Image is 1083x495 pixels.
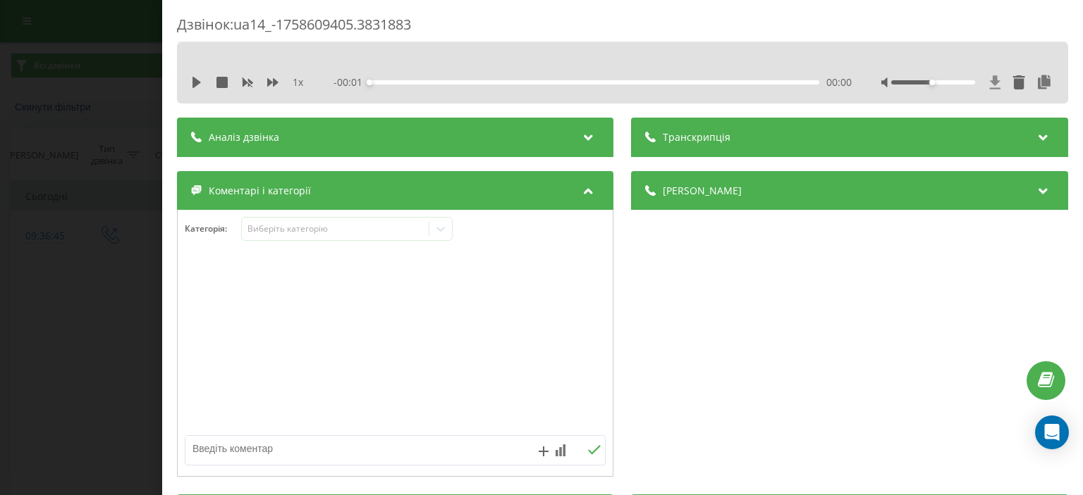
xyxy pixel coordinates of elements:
[247,223,424,234] div: Виберіть категорію
[826,75,852,89] span: 00:00
[209,130,279,144] span: Аналіз дзвінка
[209,184,311,198] span: Коментарі і категорії
[334,75,370,89] span: - 00:01
[185,224,241,234] h4: Категорія :
[177,15,1068,42] div: Дзвінок : ua14_-1758609405.3831883
[293,75,303,89] span: 1 x
[929,80,935,85] div: Accessibility label
[1035,415,1069,449] div: Open Intercom Messenger
[663,130,731,144] span: Транскрипція
[663,184,742,198] span: [PERSON_NAME]
[367,80,373,85] div: Accessibility label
